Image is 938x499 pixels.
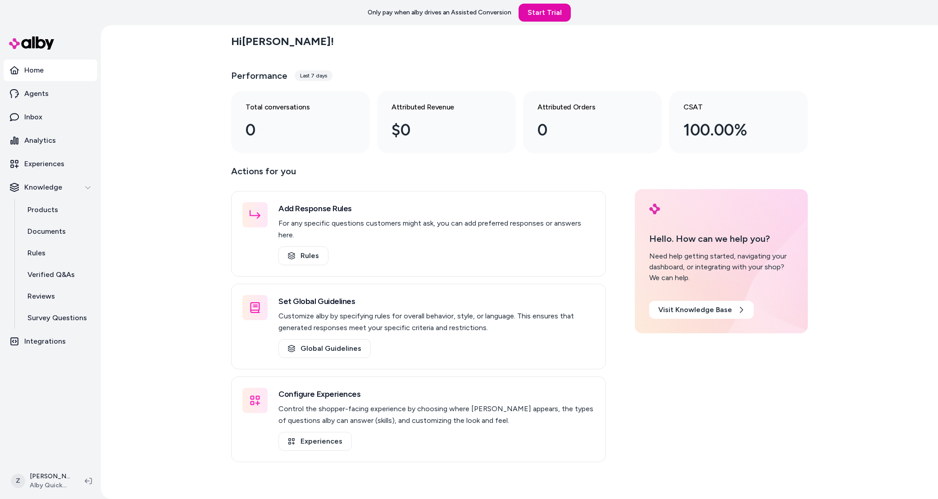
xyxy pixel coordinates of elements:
p: Inbox [24,112,42,122]
img: alby Logo [9,36,54,50]
div: $0 [392,118,487,142]
p: Customize alby by specifying rules for overall behavior, style, or language. This ensures that ge... [278,310,595,334]
div: Last 7 days [295,70,332,81]
div: 0 [537,118,633,142]
button: Knowledge [4,177,97,198]
a: Attributed Orders 0 [523,91,662,153]
div: 100.00% [683,118,779,142]
p: Analytics [24,135,56,146]
a: Analytics [4,130,97,151]
h2: Hi [PERSON_NAME] ! [231,35,334,48]
h3: Attributed Revenue [392,102,487,113]
span: Z [11,474,25,488]
a: Experiences [4,153,97,175]
p: Experiences [24,159,64,169]
a: Survey Questions [18,307,97,329]
p: Knowledge [24,182,62,193]
p: Home [24,65,44,76]
div: Need help getting started, navigating your dashboard, or integrating with your shop? We can help. [649,251,793,283]
p: Products [27,204,58,215]
a: Documents [18,221,97,242]
h3: Total conversations [246,102,341,113]
p: Verified Q&As [27,269,75,280]
h3: Performance [231,69,287,82]
a: Rules [278,246,328,265]
a: Home [4,59,97,81]
a: Reviews [18,286,97,307]
p: Agents [24,88,49,99]
p: Rules [27,248,46,259]
p: For any specific questions customers might ask, you can add preferred responses or answers here. [278,218,595,241]
h3: Add Response Rules [278,202,595,215]
h3: Set Global Guidelines [278,295,595,308]
a: Total conversations 0 [231,91,370,153]
p: Integrations [24,336,66,347]
p: Control the shopper-facing experience by choosing where [PERSON_NAME] appears, the types of quest... [278,403,595,426]
h3: Attributed Orders [537,102,633,113]
span: Alby QuickStart Store [30,481,70,490]
a: Experiences [278,432,352,451]
a: Attributed Revenue $0 [377,91,516,153]
button: Z[PERSON_NAME]Alby QuickStart Store [5,467,77,495]
a: Start Trial [519,4,571,22]
p: Reviews [27,291,55,302]
p: [PERSON_NAME] [30,472,70,481]
h3: Configure Experiences [278,388,595,400]
a: CSAT 100.00% [669,91,808,153]
div: 0 [246,118,341,142]
a: Integrations [4,331,97,352]
img: alby Logo [649,204,660,214]
a: Visit Knowledge Base [649,301,754,319]
p: Documents [27,226,66,237]
a: Inbox [4,106,97,128]
a: Rules [18,242,97,264]
a: Products [18,199,97,221]
p: Hello. How can we help you? [649,232,793,245]
p: Only pay when alby drives an Assisted Conversion [368,8,511,17]
h3: CSAT [683,102,779,113]
a: Agents [4,83,97,104]
a: Verified Q&As [18,264,97,286]
a: Global Guidelines [278,339,371,358]
p: Survey Questions [27,313,87,323]
p: Actions for you [231,164,606,186]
